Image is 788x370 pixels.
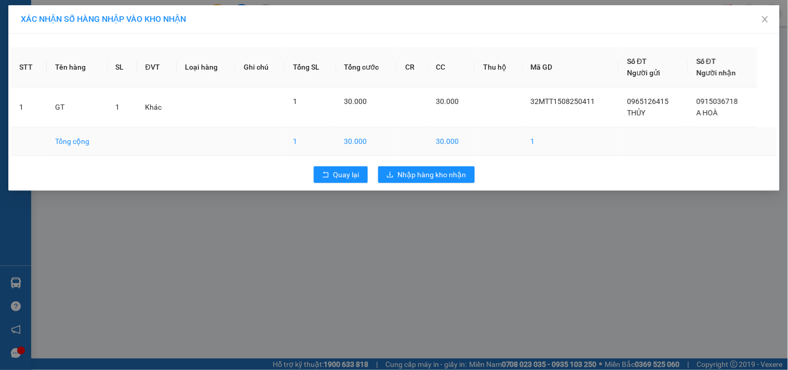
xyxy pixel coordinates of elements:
[386,171,394,179] span: download
[285,127,336,156] td: 1
[177,47,235,87] th: Loại hàng
[11,87,47,127] td: 1
[697,57,716,65] span: Số ĐT
[428,47,475,87] th: CC
[531,97,595,105] span: 32MTT1508250411
[336,47,397,87] th: Tổng cước
[751,5,780,34] button: Close
[126,12,406,41] b: Công ty TNHH Trọng Hiếu Phú Thọ - Nam Cường Limousine
[97,44,434,57] li: Số nhà [STREET_ADDRESS][PERSON_NAME]
[697,97,738,105] span: 0915036718
[137,47,177,87] th: ĐVT
[344,97,367,105] span: 30.000
[523,127,619,156] td: 1
[333,169,359,180] span: Quay lại
[697,69,736,77] span: Người nhận
[627,97,669,105] span: 0965126415
[336,127,397,156] td: 30.000
[761,15,769,23] span: close
[11,47,47,87] th: STT
[293,97,297,105] span: 1
[116,103,120,111] span: 1
[21,14,186,24] span: XÁC NHẬN SỐ HÀNG NHẬP VÀO KHO NHẬN
[97,57,434,70] li: Hotline: 1900400028
[436,97,459,105] span: 30.000
[397,47,428,87] th: CR
[47,87,108,127] td: GT
[47,127,108,156] td: Tổng cộng
[47,47,108,87] th: Tên hàng
[523,47,619,87] th: Mã GD
[627,109,645,117] span: THỦY
[627,69,660,77] span: Người gửi
[697,109,718,117] span: A HOÀ
[475,47,523,87] th: Thu hộ
[428,127,475,156] td: 30.000
[378,166,475,183] button: downloadNhập hàng kho nhận
[627,57,647,65] span: Số ĐT
[285,47,336,87] th: Tổng SL
[108,47,137,87] th: SL
[137,87,177,127] td: Khác
[322,171,329,179] span: rollback
[398,169,466,180] span: Nhập hàng kho nhận
[314,166,368,183] button: rollbackQuay lại
[235,47,285,87] th: Ghi chú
